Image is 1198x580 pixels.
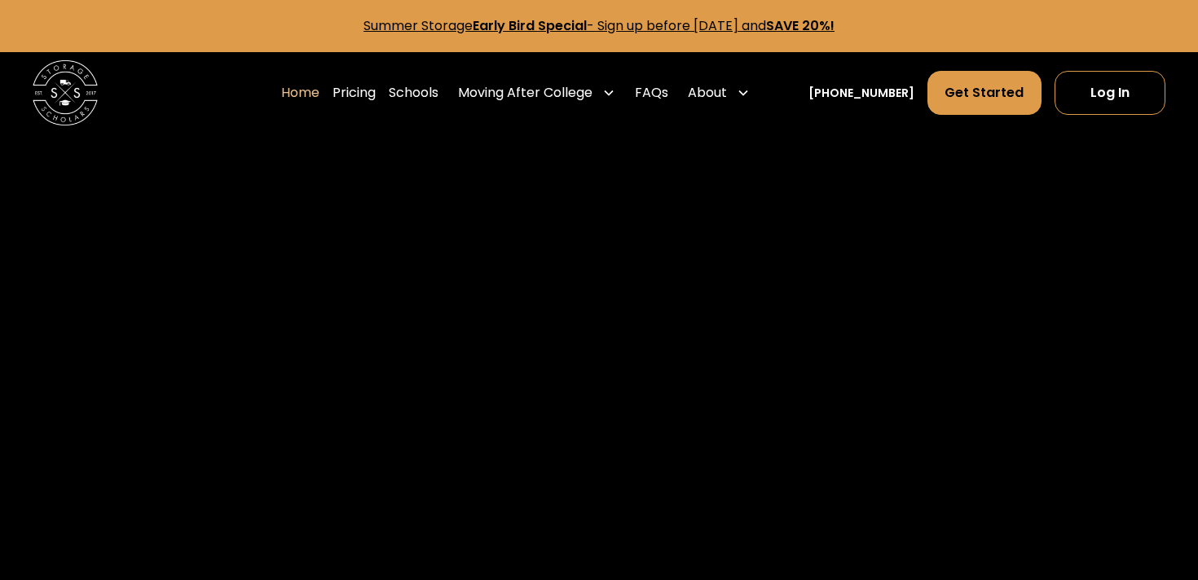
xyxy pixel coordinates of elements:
[458,83,592,103] div: Moving After College
[688,83,727,103] div: About
[1055,71,1165,115] a: Log In
[333,70,376,116] a: Pricing
[766,16,835,35] strong: SAVE 20%!
[33,60,98,125] img: Storage Scholars main logo
[363,16,835,35] a: Summer StorageEarly Bird Special- Sign up before [DATE] andSAVE 20%!
[473,16,587,35] strong: Early Bird Special
[927,71,1041,115] a: Get Started
[389,70,438,116] a: Schools
[635,70,668,116] a: FAQs
[808,85,914,102] a: [PHONE_NUMBER]
[281,70,319,116] a: Home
